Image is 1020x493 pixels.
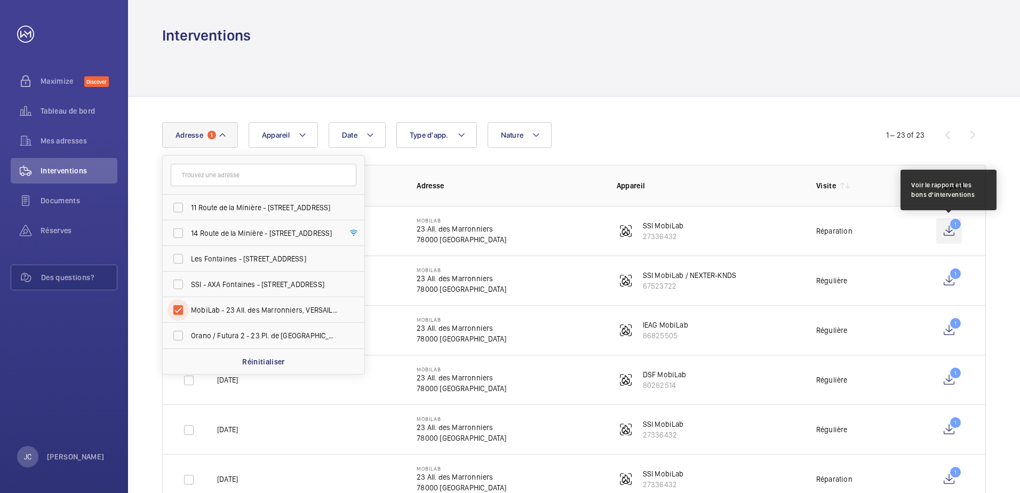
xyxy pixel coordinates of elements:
[208,131,216,139] span: 1
[342,131,357,139] span: Date
[617,180,799,191] p: Appareil
[619,423,632,436] img: fire_alarm.svg
[643,430,684,440] p: 27336432
[619,473,632,486] img: fire_alarm.svg
[417,323,506,333] p: 23 All. des Marronniers
[417,267,506,273] p: MobiLab
[643,220,684,231] p: SSI MobiLab
[41,195,117,206] span: Documents
[816,325,848,336] div: Régulière
[643,468,684,479] p: SSI MobiLab
[217,424,238,435] p: [DATE]
[41,272,117,283] span: Des questions?
[643,330,688,341] p: 86825505
[191,228,338,238] span: 14 Route de la Minière - [STREET_ADDRESS]
[217,375,238,385] p: [DATE]
[47,451,105,462] p: [PERSON_NAME]
[643,231,684,242] p: 27336432
[911,180,986,200] div: Voir le rapport et les bons d'interventions
[643,479,684,490] p: 27336432
[816,424,848,435] div: Régulière
[417,416,506,422] p: MobiLab
[171,164,356,186] input: Trouvez une adresse
[619,225,632,237] img: fire_alarm.svg
[417,333,506,344] p: 78000 [GEOGRAPHIC_DATA]
[643,281,737,291] p: 67523722
[619,274,632,287] img: fire_alarm.svg
[417,422,506,433] p: 23 All. des Marronniers
[249,122,318,148] button: Appareil
[417,383,506,394] p: 78000 [GEOGRAPHIC_DATA]
[262,131,290,139] span: Appareil
[162,26,251,45] h1: Interventions
[396,122,477,148] button: Type d'app.
[619,324,632,337] img: fire_alarm.svg
[816,375,848,385] div: Régulière
[410,131,449,139] span: Type d'app.
[417,224,506,234] p: 23 All. des Marronniers
[41,225,117,236] span: Réserves
[886,130,925,140] div: 1 – 23 of 23
[41,76,84,86] span: Maximize
[816,226,852,236] div: Réparation
[417,366,506,372] p: MobiLab
[619,373,632,386] img: fire_alarm.svg
[191,330,338,341] span: Orano / Futura 2 - 23 Pl. de [GEOGRAPHIC_DATA], [GEOGRAPHIC_DATA] 78180
[816,275,848,286] div: Régulière
[191,253,338,264] span: Les Fontaines - [STREET_ADDRESS]
[417,217,506,224] p: MobiLab
[191,279,338,290] span: SSI - AXA Fontaines - [STREET_ADDRESS]
[191,202,338,213] span: 11 Route de la Minière - [STREET_ADDRESS]
[816,180,836,191] p: Visite
[417,180,599,191] p: Adresse
[41,136,117,146] span: Mes adresses
[417,433,506,443] p: 78000 [GEOGRAPHIC_DATA]
[417,482,506,493] p: 78000 [GEOGRAPHIC_DATA]
[84,76,109,87] span: Discover
[417,316,506,323] p: MobiLab
[176,131,203,139] span: Adresse
[217,474,238,484] p: [DATE]
[417,372,506,383] p: 23 All. des Marronniers
[24,451,31,462] p: JC
[242,356,285,367] p: Réinitialiser
[816,474,852,484] div: Réparation
[643,380,687,391] p: 80282514
[41,165,117,176] span: Interventions
[329,122,386,148] button: Date
[643,270,737,281] p: SSI MobiLab / NEXTER-KNDS
[162,122,238,148] button: Adresse1
[417,284,506,295] p: 78000 [GEOGRAPHIC_DATA]
[417,273,506,284] p: 23 All. des Marronniers
[191,305,338,315] span: MobiLab - 23 All. des Marronniers, VERSAILLES 78000
[643,320,688,330] p: IEAG MobiLab
[501,131,524,139] span: Nature
[643,369,687,380] p: DSF MobiLab
[417,234,506,245] p: 78000 [GEOGRAPHIC_DATA]
[417,465,506,472] p: MobiLab
[417,472,506,482] p: 23 All. des Marronniers
[488,122,552,148] button: Nature
[643,419,684,430] p: SSI MobiLab
[41,106,117,116] span: Tableau de bord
